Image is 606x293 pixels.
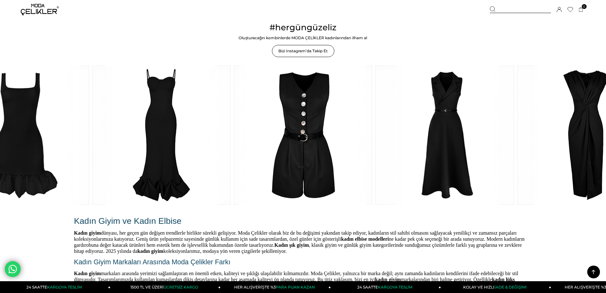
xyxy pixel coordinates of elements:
[74,271,101,276] span: Kadın giyim
[276,285,315,289] span: PARA PUAN KAZAN
[74,230,525,254] span: dünyası, her geçen gün değişen trendlerle birlikte sürekli gelişiyor. Moda Çelikler olarak biz de...
[378,285,412,289] span: KARGOYA TESLİM
[47,285,81,289] span: KARGOYA TESLİM
[110,281,220,293] a: 1500 TL VE ÜZERİÜCRETSİZ KARGO
[494,285,526,289] span: İADE & DEĞİŞİM!
[341,236,389,242] b: kadın elbise modelleri
[441,281,551,293] a: KOLAY VE HIZLIİADE & DEĞİŞİM!
[275,242,309,248] b: Kadın şık giyim
[21,4,59,15] img: logo
[74,216,182,226] span: Kadın Giyim ve Kadın Elbise
[74,258,231,266] span: Kadın Giyim Markaları Arasında Moda Çelikler Farkı
[579,7,583,12] a: 0
[137,248,163,254] b: kadın giyim
[272,45,334,57] a: Bizi Instagram’da Takip Et
[164,285,198,289] span: ÜCRETSİZ KARGO
[220,281,331,293] a: HER ALIŞVERİŞTE %3PARA PUAN KAZAN
[582,4,587,9] span: 0
[331,281,441,293] a: 24 SAATTEKARGOYA TESLİM
[74,230,101,236] span: Kadın giyim
[375,277,401,282] b: kadın giyim
[0,281,110,293] a: 24 SAATTEKARGOYA TESLİM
